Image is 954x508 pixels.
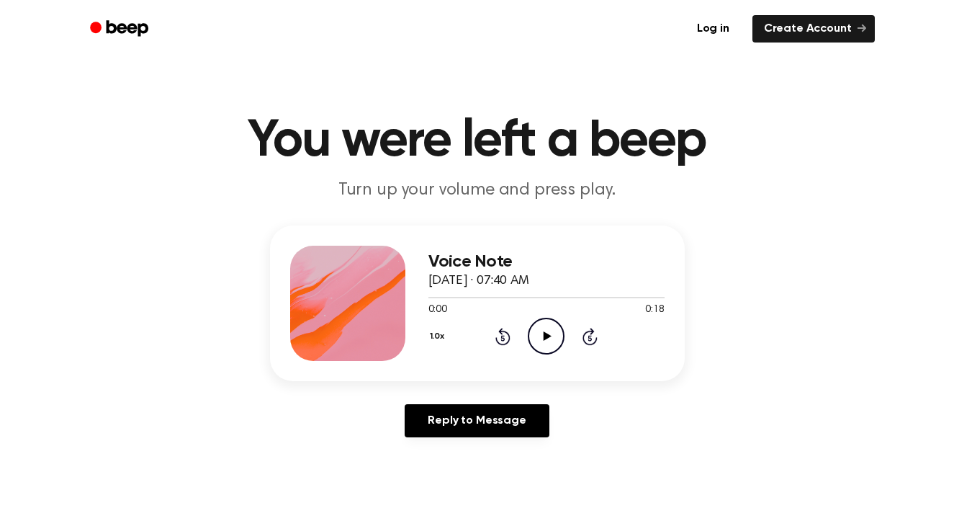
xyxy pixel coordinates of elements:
[645,303,664,318] span: 0:18
[80,15,161,43] a: Beep
[109,115,846,167] h1: You were left a beep
[683,12,744,45] a: Log in
[428,303,447,318] span: 0:00
[428,324,450,349] button: 1.0x
[428,275,529,288] span: [DATE] · 07:40 AM
[405,404,549,437] a: Reply to Message
[201,179,754,202] p: Turn up your volume and press play.
[752,15,875,43] a: Create Account
[428,252,665,272] h3: Voice Note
